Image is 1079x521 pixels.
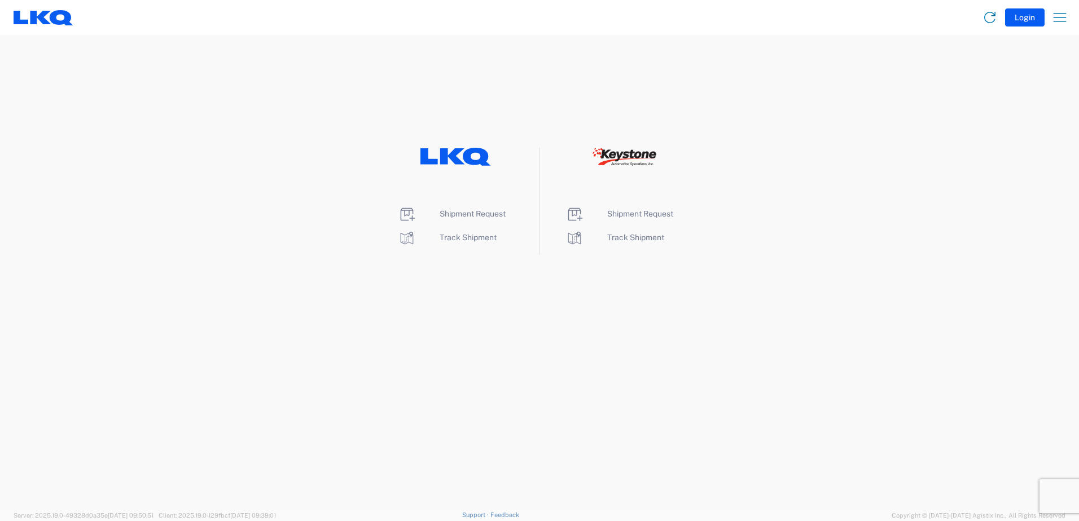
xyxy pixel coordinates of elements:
span: Shipment Request [607,209,673,218]
button: Login [1005,8,1045,27]
span: Track Shipment [440,233,497,242]
span: Client: 2025.19.0-129fbcf [159,512,276,519]
a: Shipment Request [398,209,506,218]
span: [DATE] 09:39:01 [230,512,276,519]
span: Track Shipment [607,233,664,242]
a: Support [462,511,490,518]
a: Track Shipment [398,233,497,242]
span: [DATE] 09:50:51 [108,512,153,519]
span: Shipment Request [440,209,506,218]
a: Shipment Request [565,209,673,218]
a: Feedback [490,511,519,518]
span: Copyright © [DATE]-[DATE] Agistix Inc., All Rights Reserved [892,510,1065,520]
a: Track Shipment [565,233,664,242]
span: Server: 2025.19.0-49328d0a35e [14,512,153,519]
